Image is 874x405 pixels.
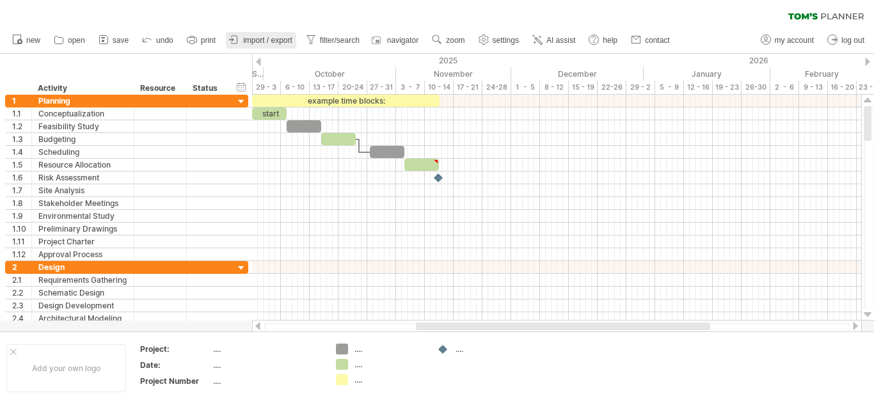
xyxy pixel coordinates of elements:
div: .... [213,360,321,370]
a: open [51,32,89,49]
div: Site Analysis [38,184,127,196]
div: .... [354,374,424,385]
a: save [95,32,132,49]
div: 1.5 [12,159,31,171]
a: settings [475,32,523,49]
div: Requirements Gathering [38,274,127,286]
div: start [252,107,287,120]
div: example time blocks: [252,95,440,107]
div: 1.8 [12,197,31,209]
span: my account [775,36,814,45]
div: 1.9 [12,210,31,222]
div: 10 - 14 [425,81,454,94]
div: 1 - 5 [511,81,540,94]
div: 1.12 [12,248,31,260]
span: open [68,36,85,45]
div: November 2025 [396,67,511,81]
div: Schematic Design [38,287,127,299]
div: 1.10 [12,223,31,235]
div: Activity [38,82,127,95]
div: Environmental Study [38,210,127,222]
span: settings [493,36,519,45]
div: .... [456,344,525,354]
div: Architectural Modeling [38,312,127,324]
span: save [113,36,129,45]
div: 9 - 13 [799,81,828,94]
a: print [184,32,219,49]
div: 2 [12,261,31,273]
div: 16 - 20 [828,81,857,94]
div: Preliminary Drawings [38,223,127,235]
span: filter/search [320,36,360,45]
a: help [585,32,621,49]
div: 1.7 [12,184,31,196]
div: 29 - 2 [626,81,655,94]
span: help [603,36,617,45]
div: 22-26 [598,81,626,94]
a: undo [139,32,177,49]
div: 2.3 [12,299,31,312]
div: Risk Assessment [38,171,127,184]
div: 20-24 [338,81,367,94]
div: 5 - 9 [655,81,684,94]
div: Conceptualization [38,107,127,120]
div: Design [38,261,127,273]
div: October 2025 [264,67,396,81]
div: 29 - 3 [252,81,281,94]
div: Date: [140,360,211,370]
div: 1.2 [12,120,31,132]
div: 8 - 12 [540,81,569,94]
div: Design Development [38,299,127,312]
div: Status [193,82,221,95]
div: Stakeholder Meetings [38,197,127,209]
span: contact [645,36,670,45]
div: Approval Process [38,248,127,260]
div: 24-28 [482,81,511,94]
span: print [201,36,216,45]
div: 12 - 16 [684,81,713,94]
div: January 2026 [644,67,770,81]
div: .... [213,376,321,386]
a: AI assist [529,32,579,49]
div: 2.1 [12,274,31,286]
span: new [26,36,40,45]
div: Budgeting [38,133,127,145]
a: contact [628,32,674,49]
span: log out [841,36,864,45]
div: 15 - 19 [569,81,598,94]
div: Project: [140,344,211,354]
div: 2.2 [12,287,31,299]
span: zoom [446,36,465,45]
div: 6 - 10 [281,81,310,94]
div: 13 - 17 [310,81,338,94]
div: .... [354,344,424,354]
div: 1.1 [12,107,31,120]
div: 1 [12,95,31,107]
div: 3 - 7 [396,81,425,94]
div: .... [213,344,321,354]
span: import / export [243,36,292,45]
div: Resource Allocation [38,159,127,171]
div: 1.3 [12,133,31,145]
div: 2.4 [12,312,31,324]
div: Feasibility Study [38,120,127,132]
div: 1.11 [12,235,31,248]
div: 1.6 [12,171,31,184]
a: navigator [370,32,422,49]
div: 19 - 23 [713,81,742,94]
div: 17 - 21 [454,81,482,94]
span: AI assist [546,36,575,45]
div: .... [354,359,424,370]
a: my account [758,32,818,49]
a: zoom [429,32,468,49]
div: 2 - 6 [770,81,799,94]
a: import / export [226,32,296,49]
div: 26-30 [742,81,770,94]
a: new [9,32,44,49]
a: filter/search [303,32,363,49]
div: 1.4 [12,146,31,158]
span: navigator [387,36,418,45]
a: log out [824,32,868,49]
div: Project Charter [38,235,127,248]
div: Resource [140,82,179,95]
